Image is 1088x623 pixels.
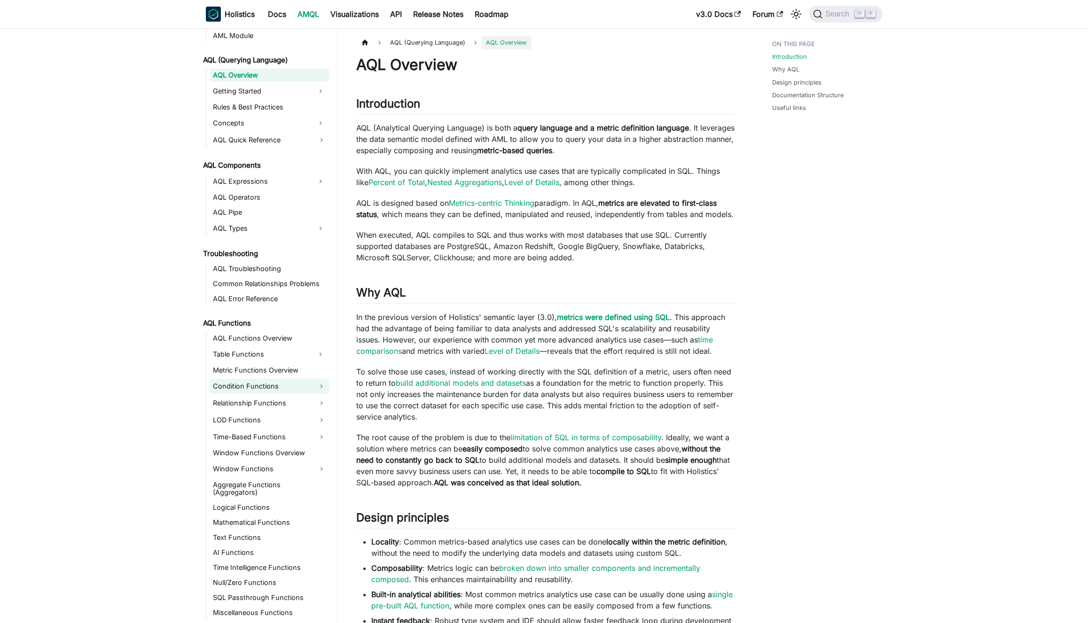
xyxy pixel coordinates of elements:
[371,590,733,610] a: single pre-built AQL function
[356,432,735,488] p: The root cause of the problem is due to the . Ideally, we want a solution where metrics can be to...
[356,335,713,356] a: time comparisons
[206,7,221,22] img: Holistics
[356,286,735,304] h2: Why AQL
[371,590,461,599] strong: Built-in analytical abilities
[210,429,329,444] a: Time-Based Functions
[855,9,864,18] kbd: ⌘
[210,262,329,275] a: AQL Troubleshooting
[384,7,407,22] a: API
[356,36,374,49] a: Home page
[292,7,325,22] a: AMQL
[210,347,312,362] a: Table Functions
[210,546,329,559] a: AI Functions
[210,396,329,411] a: Relationship Functions
[747,7,789,22] a: Forum
[200,159,329,172] a: AQL Components
[510,433,661,442] a: limitation of SQL in terms of composability
[477,146,552,155] strong: metric-based queries
[312,174,329,189] button: Expand sidebar category 'AQL Expressions'
[809,6,882,23] button: Search (Command+K)
[210,292,329,305] a: AQL Error Reference
[312,84,329,99] button: Expand sidebar category 'Getting Started'
[596,467,651,476] strong: compile to SQL
[356,55,735,74] h1: AQL Overview
[210,531,329,544] a: Text Functions
[210,379,329,394] a: Condition Functions
[385,36,470,49] span: AQL (Querying Language)
[772,78,822,87] a: Design principles
[481,36,531,49] span: AQL Overview
[200,54,329,67] a: AQL (Querying Language)
[517,123,689,132] strong: query language and a metric definition language
[606,537,725,546] strong: locally within the metric definition
[772,103,806,112] a: Useful links
[371,536,735,559] li: : Common metrics-based analytics use cases can be done , without the need to modify the underlyin...
[789,7,804,22] button: Switch between dark and light mode (currently light mode)
[665,455,717,465] strong: simple enough
[866,9,876,18] kbd: K
[772,91,844,100] a: Documentation Structure
[469,7,514,22] a: Roadmap
[772,65,799,74] a: Why AQL
[210,29,329,42] a: AML Module
[312,347,329,362] button: Expand sidebar category 'Table Functions'
[356,197,735,220] p: AQL is designed based on paradigm. In AQL, , which means they can be defined, manipulated and reu...
[210,606,329,619] a: Miscellaneous Functions
[262,7,292,22] a: Docs
[210,446,329,459] a: Window Functions Overview
[504,178,559,187] a: Level of Details
[210,69,329,82] a: AQL Overview
[772,52,807,61] a: Introduction
[356,97,735,115] h2: Introduction
[225,8,255,20] b: Holistics
[356,511,735,529] h2: Design principles
[210,221,312,236] a: AQL Types
[210,576,329,589] a: Null/Zero Functions
[210,516,329,529] a: Mathematical Functions
[210,191,329,204] a: AQL Operators
[206,7,255,22] a: HolisticsHolistics
[196,28,337,623] nav: Docs sidebar
[434,478,581,487] strong: AQL was conceived as that ideal solution.
[822,10,855,18] span: Search
[210,206,329,219] a: AQL Pipe
[210,84,312,99] a: Getting Started
[210,591,329,604] a: SQL Passthrough Functions
[200,247,329,260] a: Troubleshooting
[210,413,329,428] a: LOD Functions
[449,198,534,208] a: Metrics-centric Thinking
[210,478,329,499] a: Aggregate Functions (Aggregators)
[210,174,312,189] a: AQL Expressions
[356,366,735,422] p: To solve those use cases, instead of working directly with the SQL definition of a metric, users ...
[356,122,735,156] p: AQL (Analytical Querying Language) is both a . It leverages the data semantic model defined with ...
[210,277,329,290] a: Common Relationships Problems
[371,563,700,584] a: broken down into smaller components and incrementally composed
[690,7,747,22] a: v3.0 Docs
[356,165,735,188] p: With AQL, you can quickly implement analytics use cases that are typically complicated in SQL. Th...
[427,178,502,187] a: Nested Aggregations
[210,364,329,377] a: Metric Functions Overview
[557,312,670,322] a: metrics were defined using SQL
[356,229,735,263] p: When executed, AQL compiles to SQL and thus works with most databases that use SQL. Currently sup...
[356,36,735,49] nav: Breadcrumbs
[200,317,329,330] a: AQL Functions
[485,346,540,356] a: Level of Details
[396,378,526,388] a: build additional models and datasets
[325,7,384,22] a: Visualizations
[371,563,423,573] strong: Composability
[210,561,329,574] a: Time Intelligence Functions
[356,444,720,465] strong: without the need to constantly go back to SQL
[371,589,735,611] li: : Most common metrics analytics use case can be usually done using a , while more complex ones ca...
[371,562,735,585] li: : Metrics logic can be . This enhances maintainability and reusability.
[210,332,329,345] a: AQL Functions Overview
[210,116,312,131] a: Concepts
[210,132,329,148] a: AQL Quick Reference
[210,101,329,114] a: Rules & Best Practices
[210,461,329,476] a: Window Functions
[407,7,469,22] a: Release Notes
[312,116,329,131] button: Expand sidebar category 'Concepts'
[210,501,329,514] a: Logical Functions
[368,178,425,187] a: Percent of Total
[312,221,329,236] button: Expand sidebar category 'AQL Types'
